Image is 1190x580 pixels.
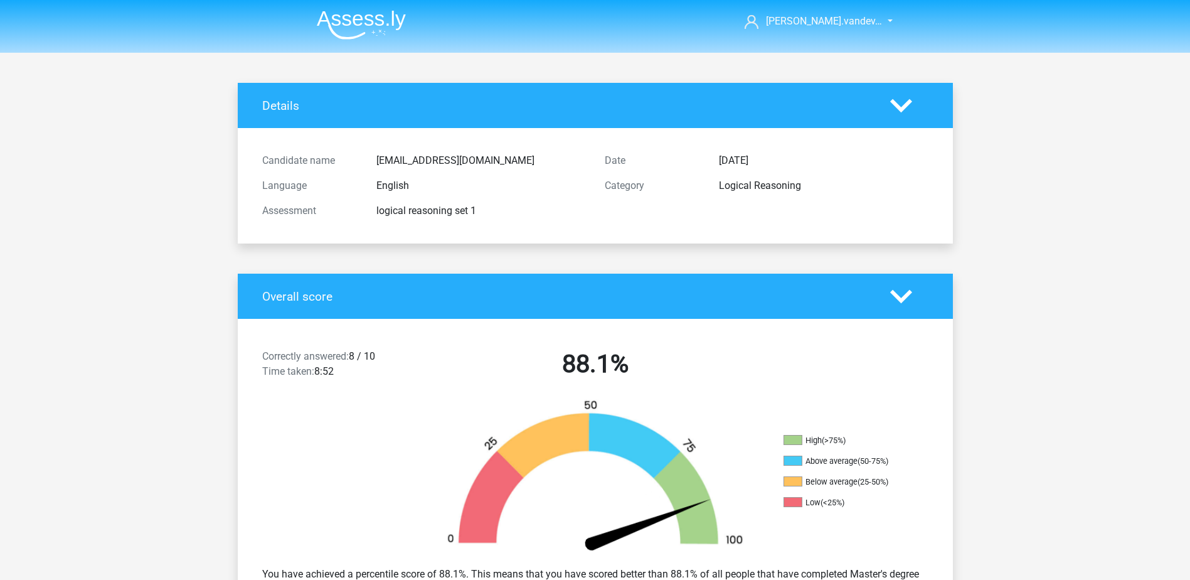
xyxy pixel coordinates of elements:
div: Language [253,178,367,193]
div: Assessment [253,203,367,218]
li: Below average [784,476,909,488]
a: [PERSON_NAME].vandev… [740,14,883,29]
img: Assessly [317,10,406,40]
div: English [367,178,595,193]
div: [DATE] [709,153,938,168]
h4: Overall score [262,289,871,304]
div: logical reasoning set 1 [367,203,595,218]
div: (<25%) [821,498,844,507]
span: [PERSON_NAME].vandev… [766,15,882,27]
div: (>75%) [822,436,846,445]
img: 88.3ef8f83e0fc4.png [426,399,765,557]
li: Low [784,497,909,508]
div: Date [595,153,709,168]
div: (50-75%) [858,456,888,466]
div: Logical Reasoning [709,178,938,193]
span: Correctly answered: [262,350,349,362]
div: Candidate name [253,153,367,168]
h4: Details [262,99,871,113]
span: Time taken: [262,365,314,377]
div: 8 / 10 8:52 [253,349,424,384]
div: (25-50%) [858,477,888,486]
div: [EMAIL_ADDRESS][DOMAIN_NAME] [367,153,595,168]
li: High [784,435,909,446]
h2: 88.1% [433,349,757,379]
div: Category [595,178,709,193]
li: Above average [784,456,909,467]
